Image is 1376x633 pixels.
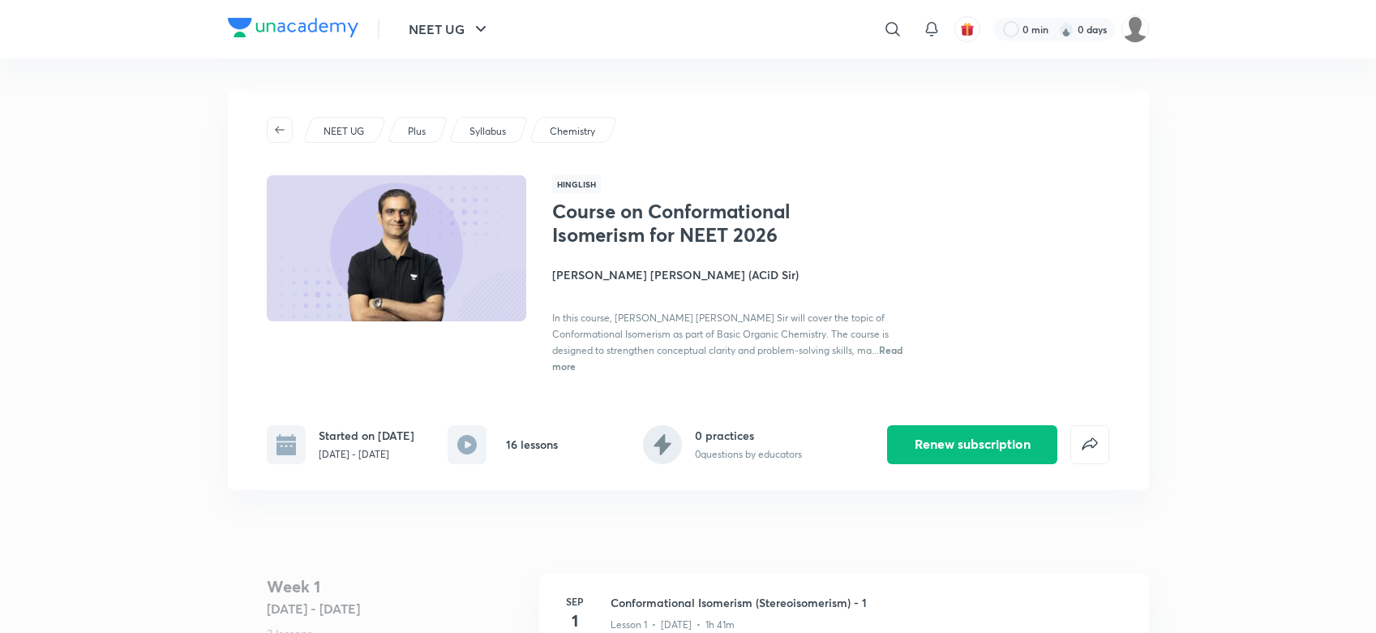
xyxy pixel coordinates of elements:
h4: Week 1 [267,575,526,599]
a: Chemistry [547,124,598,139]
span: In this course, [PERSON_NAME] [PERSON_NAME] Sir will cover the topic of Conformational Isomerism ... [552,312,889,356]
h4: 1 [559,609,591,633]
h6: 0 practices [695,427,802,444]
p: Syllabus [469,124,506,139]
button: avatar [954,16,980,42]
button: NEET UG [399,13,500,45]
p: 0 questions by educators [695,447,802,462]
img: streak [1058,21,1074,37]
span: Read more [552,343,902,372]
p: Lesson 1 • [DATE] • 1h 41m [611,618,735,632]
h6: Sep [559,594,591,609]
p: [DATE] - [DATE] [319,447,414,462]
img: Shahrukh Ansari [1121,15,1149,43]
h3: Conformational Isomerism (Stereoisomerism) - 1 [611,594,1130,611]
h4: [PERSON_NAME] [PERSON_NAME] (ACiD Sir) [552,266,915,283]
a: Plus [405,124,428,139]
h6: Started on [DATE] [319,427,414,444]
img: avatar [960,22,975,37]
span: Hinglish [552,175,601,193]
button: Renew subscription [887,425,1057,464]
p: NEET UG [324,124,364,139]
a: Company Logo [228,18,358,41]
button: false [1070,425,1109,464]
p: Chemistry [550,124,595,139]
h5: [DATE] - [DATE] [267,599,526,618]
img: Company Logo [228,18,358,37]
h1: Course on Conformational Isomerism for NEET 2026 [552,200,817,247]
img: Thumbnail [264,174,528,323]
a: NEET UG [320,124,367,139]
h6: 16 lessons [506,436,558,453]
a: Syllabus [466,124,508,139]
p: Plus [408,124,426,139]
